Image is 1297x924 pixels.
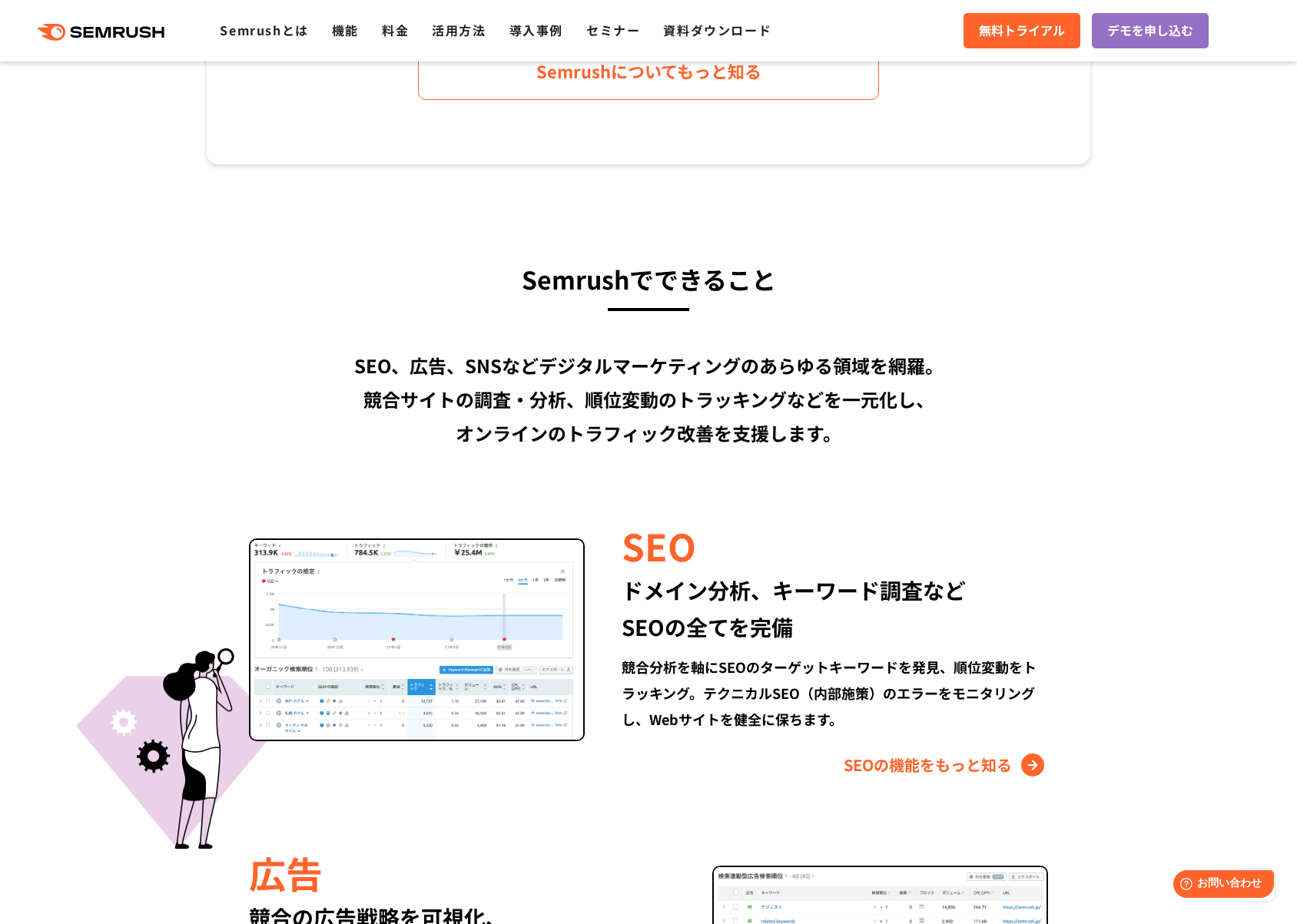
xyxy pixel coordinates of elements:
[382,21,409,39] a: 料金
[979,21,1065,41] span: 無料トライアル
[622,571,1048,645] div: ドメイン分析、キーワード調査など SEOの全てを完備
[207,349,1090,450] div: SEO、広告、SNSなどデジタルマーケティングのあらゆる領域を網羅。 競合サイトの調査・分析、順位変動のトラッキングなどを一元化し、 オンラインのトラフィック改善を支援します。
[1160,864,1280,907] iframe: Help widget launcher
[432,21,486,39] a: 活用方法
[964,13,1080,48] a: 無料トライアル
[1092,13,1209,48] a: デモを申し込む
[536,58,761,84] span: Semrushについてもっと知る
[1107,21,1193,41] span: デモを申し込む
[622,519,1048,571] div: SEO
[844,753,1048,777] a: SEOの機能をもっと知る
[509,21,563,39] a: 導入事例
[207,258,1090,300] h3: Semrushでできること
[663,21,771,39] a: 資料ダウンロード
[418,42,879,100] a: Semrushについてもっと知る
[622,654,1048,732] div: 競合分析を軸にSEOのターゲットキーワードを発見、順位変動をトラッキング。テクニカルSEO（内部施策）のエラーをモニタリングし、Webサイトを健全に保ちます。
[249,846,675,899] div: 広告
[220,21,308,39] a: Semrushとは
[586,21,640,39] a: セミナー
[332,21,359,39] a: 機能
